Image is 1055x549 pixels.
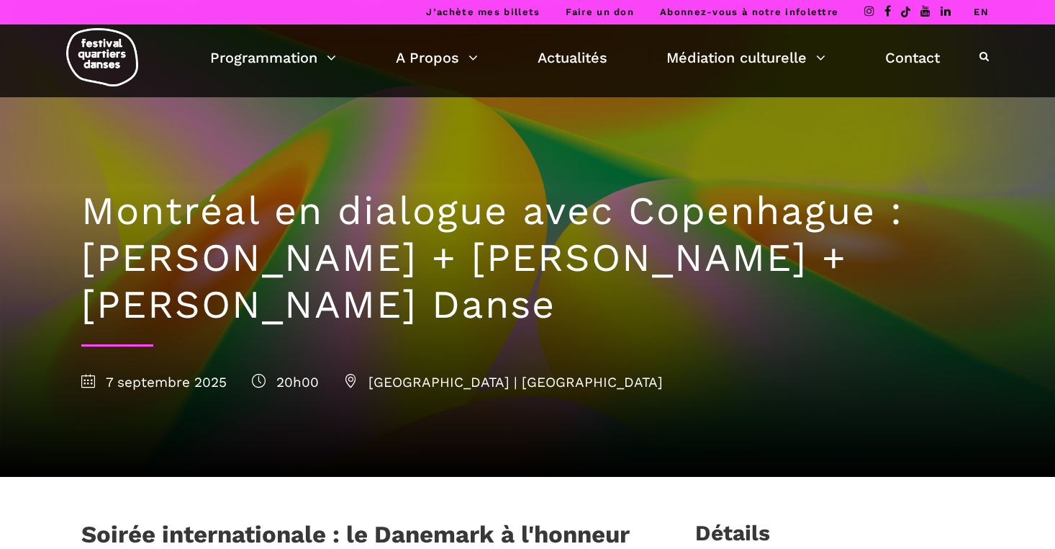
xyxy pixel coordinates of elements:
[81,188,974,328] h1: Montréal en dialogue avec Copenhague : [PERSON_NAME] + [PERSON_NAME] + [PERSON_NAME] Danse
[344,374,663,390] span: [GEOGRAPHIC_DATA] | [GEOGRAPHIC_DATA]
[396,45,478,70] a: A Propos
[81,374,227,390] span: 7 septembre 2025
[666,45,825,70] a: Médiation culturelle
[210,45,336,70] a: Programmation
[538,45,607,70] a: Actualités
[66,28,138,86] img: logo-fqd-med
[660,6,838,17] a: Abonnez-vous à notre infolettre
[426,6,540,17] a: J’achète mes billets
[252,374,319,390] span: 20h00
[885,45,940,70] a: Contact
[974,6,989,17] a: EN
[566,6,634,17] a: Faire un don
